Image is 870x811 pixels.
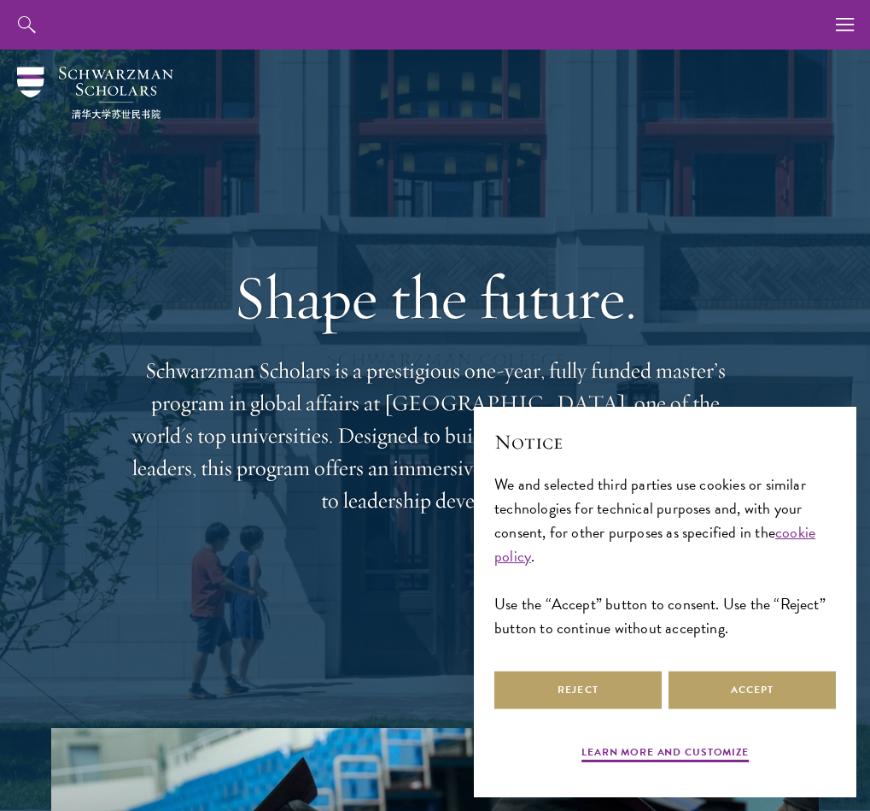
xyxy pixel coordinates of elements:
[494,520,815,567] a: cookie policy
[17,67,173,119] img: Schwarzman Scholars
[494,473,836,641] div: We and selected third parties use cookies or similar technologies for technical purposes and, wit...
[494,671,662,709] button: Reject
[128,355,743,517] p: Schwarzman Scholars is a prestigious one-year, fully funded master’s program in global affairs at...
[669,671,836,709] button: Accept
[494,427,836,456] h2: Notice
[128,262,743,333] h1: Shape the future.
[581,744,749,765] button: Learn more and customize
